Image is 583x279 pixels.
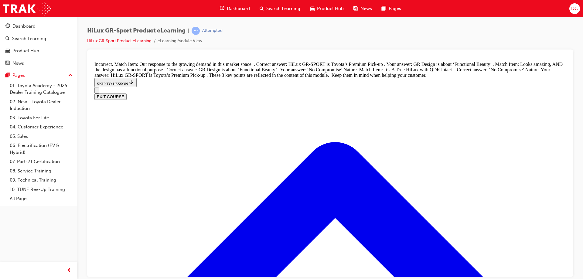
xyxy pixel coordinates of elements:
button: Pages [2,70,75,81]
span: prev-icon [67,267,71,274]
a: search-iconSearch Learning [255,2,305,15]
a: 10. TUNE Rev-Up Training [7,185,75,194]
span: news-icon [5,61,10,66]
a: 01. Toyota Academy - 2025 Dealer Training Catalogue [7,81,75,97]
a: pages-iconPages [377,2,406,15]
nav: Navigation menu [2,28,474,41]
a: News [2,58,75,69]
a: 02. New - Toyota Dealer Induction [7,97,75,113]
li: eLearning Module View [158,38,202,45]
button: DC [569,3,580,14]
button: DashboardSearch LearningProduct HubNews [2,19,75,70]
a: car-iconProduct Hub [305,2,349,15]
div: News [12,60,24,67]
a: 07. Parts21 Certification [7,157,75,166]
button: SKIP TO LESSON [2,19,45,28]
button: EXIT COURSE [2,34,35,41]
span: guage-icon [5,24,10,29]
a: 06. Electrification (EV & Hybrid) [7,141,75,157]
span: SKIP TO LESSON [5,22,42,27]
span: DC [571,5,578,12]
span: Search Learning [266,5,300,12]
span: HiLux GR-Sport Product eLearning [87,27,186,34]
span: search-icon [260,5,264,12]
a: 05. Sales [7,132,75,141]
a: 08. Service Training [7,166,75,176]
div: Search Learning [12,35,46,42]
div: Dashboard [12,23,36,30]
div: Attempted [202,28,223,34]
div: Incorrect. Match Item: ​Our response to the growing demand in this market space. . Correct answer... [2,2,474,19]
a: Search Learning [2,33,75,44]
div: Pages [12,72,25,79]
span: | [188,27,189,34]
span: learningRecordVerb_ATTEMPT-icon [192,27,200,35]
button: Open navigation menu [2,28,7,34]
span: search-icon [5,36,10,42]
span: guage-icon [220,5,224,12]
a: All Pages [7,194,75,203]
span: Pages [389,5,401,12]
span: pages-icon [382,5,386,12]
span: news-icon [353,5,358,12]
div: Product Hub [12,47,39,54]
span: car-icon [310,5,315,12]
a: Product Hub [2,45,75,56]
span: car-icon [5,48,10,54]
img: Trak [3,2,51,15]
a: 03. Toyota For Life [7,113,75,123]
span: pages-icon [5,73,10,78]
span: News [360,5,372,12]
a: 09. Technical Training [7,175,75,185]
a: 04. Customer Experience [7,122,75,132]
a: HiLux GR-Sport Product eLearning [87,38,152,43]
a: Dashboard [2,21,75,32]
span: Product Hub [317,5,344,12]
span: Dashboard [227,5,250,12]
a: guage-iconDashboard [215,2,255,15]
a: news-iconNews [349,2,377,15]
span: up-icon [68,72,73,80]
